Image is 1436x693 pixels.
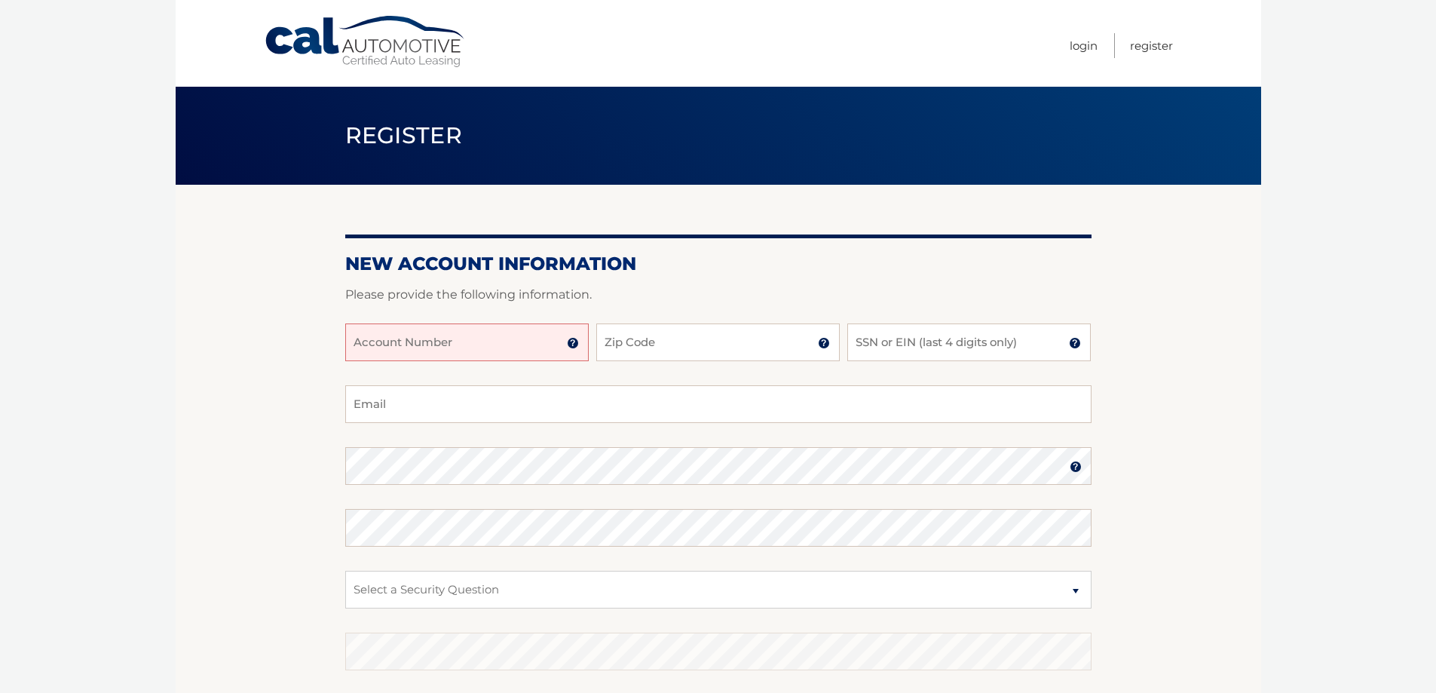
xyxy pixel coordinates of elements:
img: tooltip.svg [818,337,830,349]
input: SSN or EIN (last 4 digits only) [847,324,1091,361]
a: Register [1130,33,1173,58]
img: tooltip.svg [1069,337,1081,349]
span: Register [345,121,463,149]
img: tooltip.svg [567,337,579,349]
a: Cal Automotive [264,15,467,69]
img: tooltip.svg [1070,461,1082,473]
p: Please provide the following information. [345,284,1092,305]
input: Zip Code [596,324,840,361]
h2: New Account Information [345,253,1092,275]
input: Account Number [345,324,589,361]
a: Login [1070,33,1098,58]
input: Email [345,385,1092,423]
